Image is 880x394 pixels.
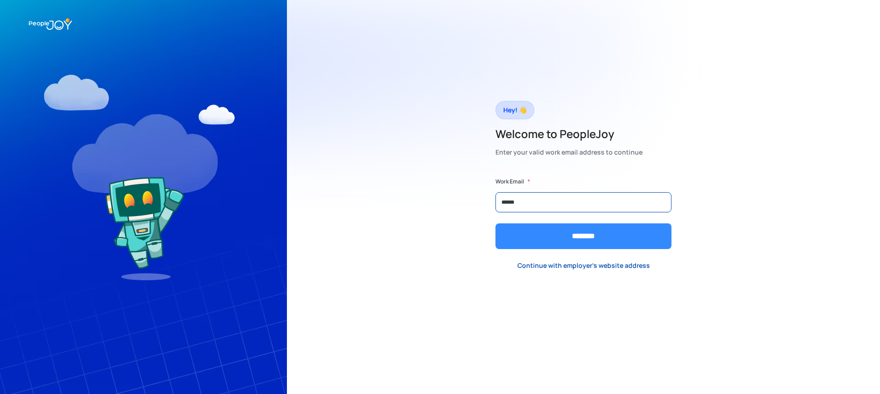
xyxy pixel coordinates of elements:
a: Continue with employer's website address [510,256,657,275]
div: Continue with employer's website address [517,261,650,270]
label: Work Email [495,177,524,186]
div: Enter your valid work email address to continue [495,146,643,159]
form: Form [495,177,671,249]
h2: Welcome to PeopleJoy [495,127,643,141]
div: Hey! 👋 [503,104,527,117]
